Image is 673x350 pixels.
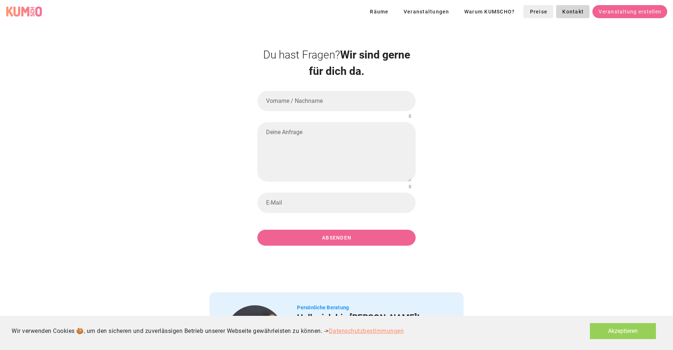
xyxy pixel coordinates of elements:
div: 0 [409,114,411,119]
a: Veranstaltungen [397,5,455,18]
span: Absenden [265,235,409,241]
h2: Hallo, ich bin [PERSON_NAME]! [297,311,452,324]
span: Veranstaltung erstellen [598,9,661,15]
div: 0 [409,185,411,190]
p: Persönliche Beratung [297,304,452,311]
div: Wir verwenden Cookies 🍪, um den sicheren und zuverlässigen Betrieb unserer Webseite gewährleisten... [12,327,404,335]
a: Räume [364,8,397,15]
span: Warum KUMSCHO? [464,9,515,15]
a: KUMSCHO Logo [6,6,45,17]
span: Kontakt [562,9,584,15]
span: Veranstaltungen [403,9,449,15]
a: Preise [523,5,553,18]
button: Akzeptieren [590,323,656,339]
button: Absenden [257,230,416,246]
a: Kontakt [556,5,590,18]
a: Veranstaltung erstellen [592,5,667,18]
a: Datenschutzbestimmungen [329,327,404,334]
span: Räume [370,9,389,15]
button: Räume [364,5,395,18]
h2: Wir sind gerne für dich da. [257,47,416,79]
span: Du hast Fragen? [263,48,340,61]
a: Warum KUMSCHO? [458,5,521,18]
span: Preise [529,9,547,15]
div: KUMSCHO Logo [6,6,42,17]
